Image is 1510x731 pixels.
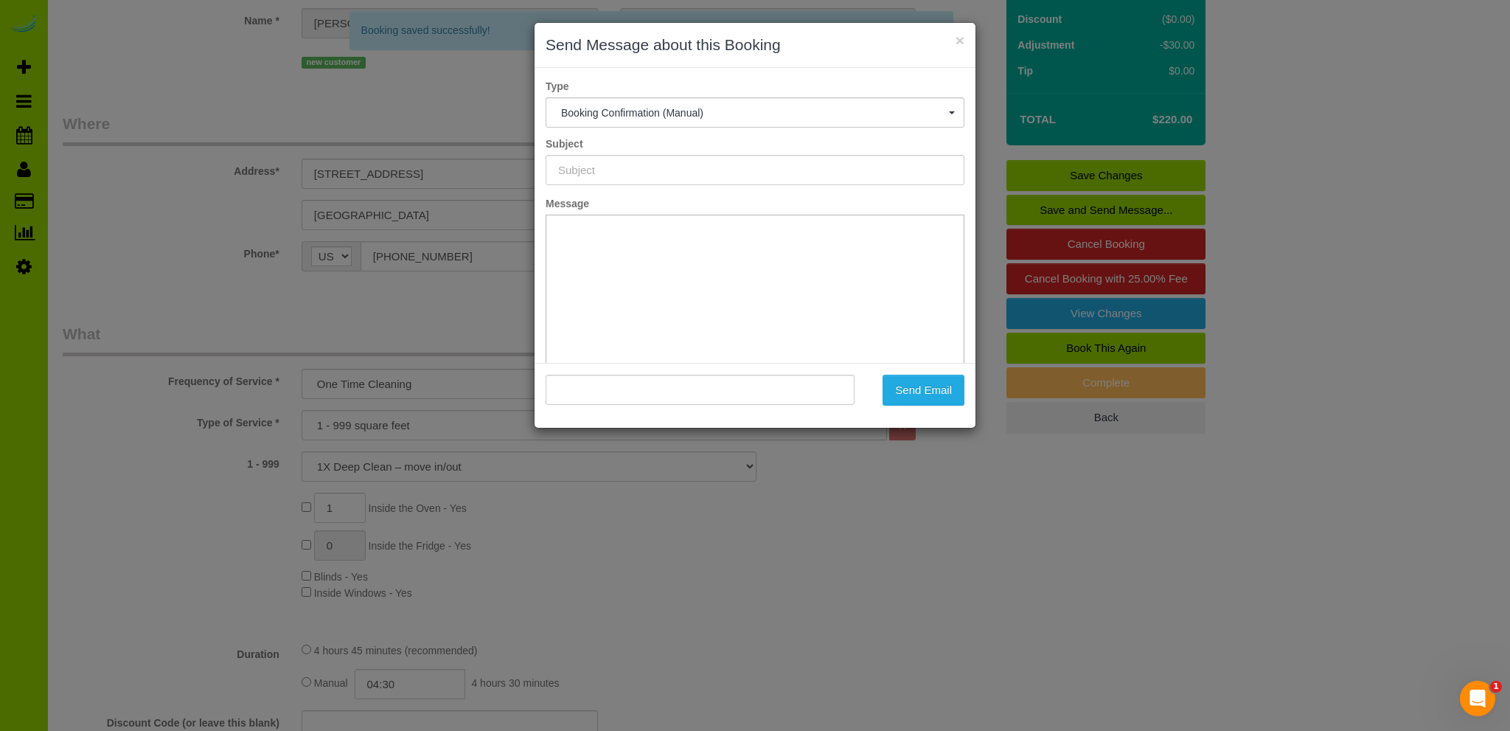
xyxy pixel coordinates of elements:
iframe: Intercom live chat [1460,681,1495,716]
button: × [956,32,964,48]
label: Type [535,79,975,94]
button: Send Email [883,375,964,406]
iframe: Rich Text Editor, editor1 [546,215,964,446]
span: 1 [1490,681,1502,693]
button: Booking Confirmation (Manual) [546,97,964,128]
span: Booking Confirmation (Manual) [561,107,949,119]
label: Message [535,196,975,211]
h3: Send Message about this Booking [546,34,964,56]
input: Subject [546,155,964,185]
label: Subject [535,136,975,151]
